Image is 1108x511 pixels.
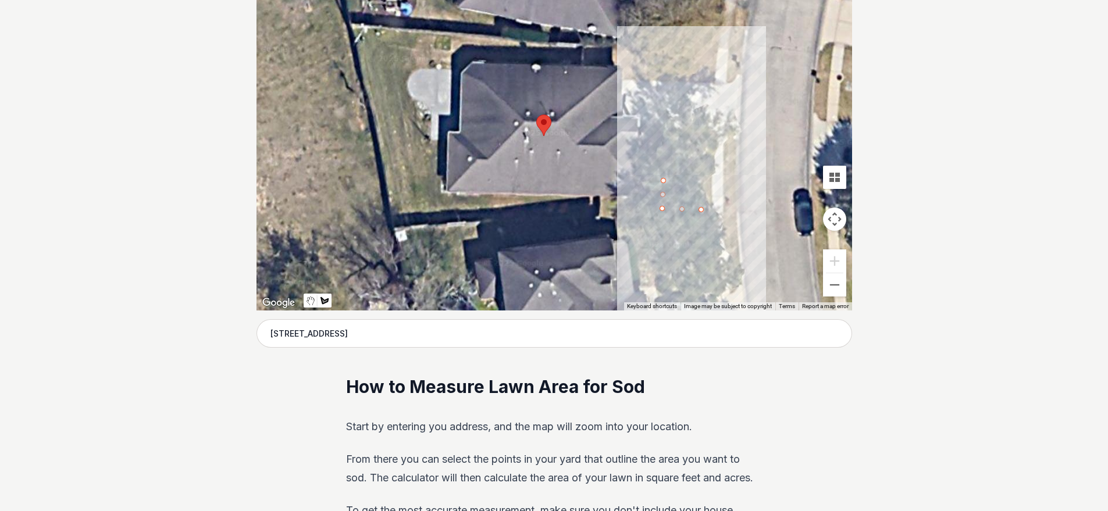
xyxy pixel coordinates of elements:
[346,376,762,399] h2: How to Measure Lawn Area for Sod
[823,273,846,296] button: Zoom out
[346,417,762,436] p: Start by entering you address, and the map will zoom into your location.
[318,294,332,308] button: Draw a shape
[304,294,318,308] button: Stop drawing
[256,319,852,348] input: Enter your address to get started
[779,303,795,309] a: Terms (opens in new tab)
[823,208,846,231] button: Map camera controls
[684,303,772,309] span: Image may be subject to copyright
[823,166,846,189] button: Tilt map
[259,295,298,310] img: Google
[823,249,846,273] button: Zoom in
[627,302,677,310] button: Keyboard shortcuts
[259,295,298,310] a: Open this area in Google Maps (opens a new window)
[346,450,762,487] p: From there you can select the points in your yard that outline the area you want to sod. The calc...
[802,303,849,309] a: Report a map error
